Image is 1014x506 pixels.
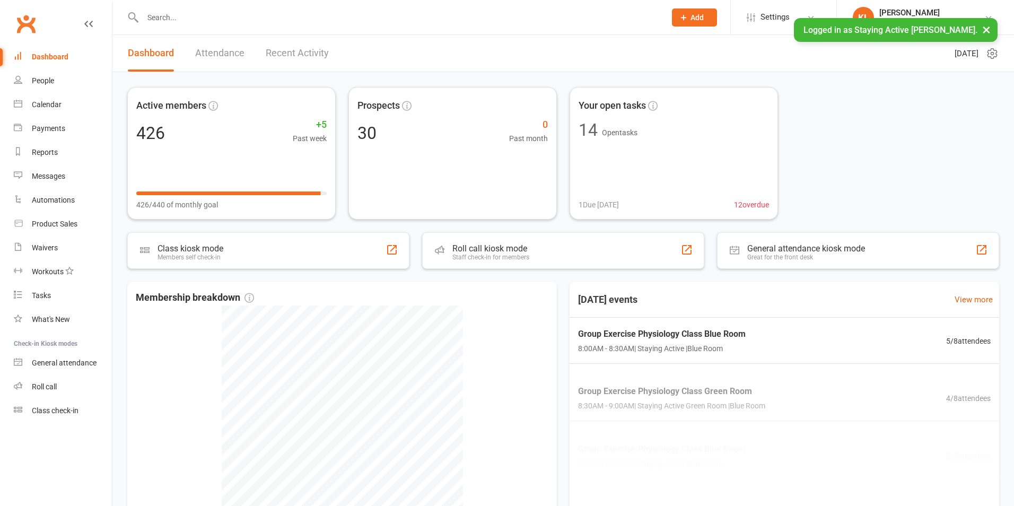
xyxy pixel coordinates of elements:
div: People [32,76,54,85]
a: What's New [14,308,112,331]
div: Automations [32,196,75,204]
div: General attendance kiosk mode [747,243,865,254]
span: 8:30AM - 9:00AM | Staying Active Green Room | Blue Room [578,400,765,412]
div: Messages [32,172,65,180]
div: Product Sales [32,220,77,228]
span: Settings [760,5,790,29]
a: Tasks [14,284,112,308]
div: Workouts [32,267,64,276]
div: Roll call [32,382,57,391]
span: Past month [509,133,548,144]
div: Reports [32,148,58,156]
a: People [14,69,112,93]
a: Payments [14,117,112,141]
button: Add [672,8,717,27]
span: Prospects [357,98,400,114]
div: KL [853,7,874,28]
a: General attendance kiosk mode [14,351,112,375]
div: 14 [579,121,598,138]
span: 12 overdue [734,199,769,211]
div: 426 [136,125,165,142]
div: Calendar [32,100,62,109]
button: × [977,18,996,41]
div: Class kiosk mode [158,243,223,254]
div: Great for the front desk [747,254,865,261]
a: Roll call [14,375,112,399]
a: Clubworx [13,11,39,37]
div: Staff check-in for members [452,254,529,261]
div: What's New [32,315,70,324]
span: 4 / 8 attendees [946,392,991,404]
div: Roll call kiosk mode [452,243,529,254]
a: Dashboard [128,35,174,72]
span: 8:30AM - 9:00AM | Staying Active | Blue Room [578,458,746,469]
a: Automations [14,188,112,212]
div: 30 [357,125,377,142]
div: Tasks [32,291,51,300]
span: Add [690,13,704,22]
div: Dashboard [32,53,68,61]
span: Group Exercise Physiology Class Blue Room [578,327,746,341]
a: Calendar [14,93,112,117]
span: 8:00AM - 8:30AM | Staying Active | Blue Room [578,343,746,354]
div: Waivers [32,243,58,252]
span: 5 / 8 attendees [946,335,991,347]
a: Recent Activity [266,35,329,72]
span: Past week [293,133,327,144]
span: 5 / 8 attendees [946,450,991,461]
div: Members self check-in [158,254,223,261]
div: Staying Active [PERSON_NAME] [879,18,984,27]
span: 0 [509,117,548,133]
a: Class kiosk mode [14,399,112,423]
span: Open tasks [602,128,637,137]
span: Your open tasks [579,98,646,114]
h3: [DATE] events [570,290,646,309]
span: +5 [293,117,327,133]
span: [DATE] [955,47,978,60]
input: Search... [139,10,658,25]
a: Attendance [195,35,244,72]
div: General attendance [32,359,97,367]
span: Group Exercise Physiology Class Blue Room [578,442,746,456]
a: Product Sales [14,212,112,236]
span: Logged in as Staying Active [PERSON_NAME]. [803,25,977,35]
a: Dashboard [14,45,112,69]
span: Active members [136,98,206,114]
div: Class check-in [32,406,78,415]
span: Group Exercise Physiology Class Green Room [578,385,765,398]
span: Membership breakdown [136,290,254,306]
a: Workouts [14,260,112,284]
a: Waivers [14,236,112,260]
div: [PERSON_NAME] [879,8,984,18]
div: Payments [32,124,65,133]
a: Reports [14,141,112,164]
a: Messages [14,164,112,188]
span: 426/440 of monthly goal [136,199,218,211]
a: View more [955,293,993,306]
span: 1 Due [DATE] [579,199,619,211]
